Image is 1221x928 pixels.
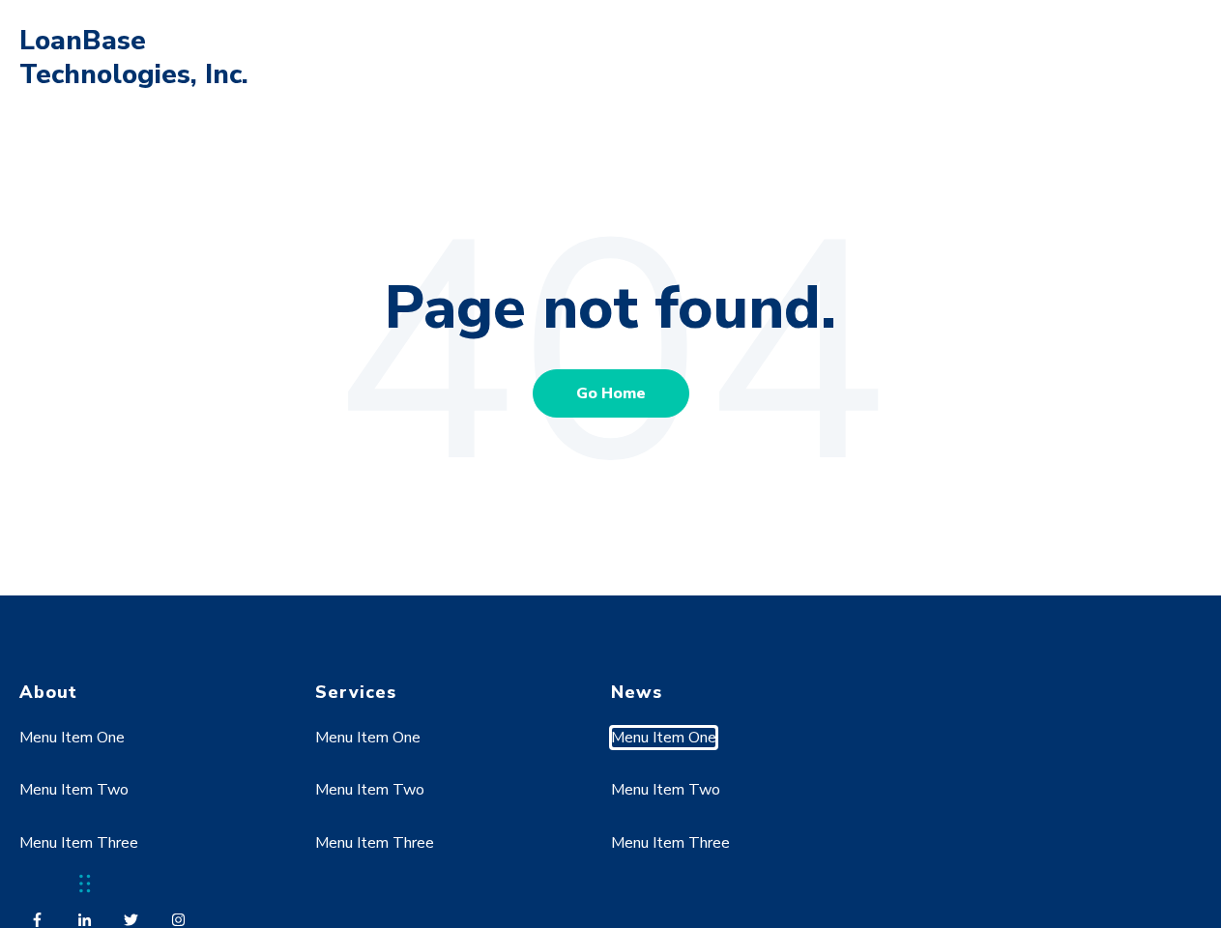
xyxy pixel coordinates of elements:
a: Menu Item Three [19,832,138,854]
h4: News [611,681,871,704]
h1: Page not found. [19,271,1202,346]
a: Menu Item Three [611,832,730,854]
a: Menu Item Two [19,779,129,800]
a: Menu Item Two [611,779,720,800]
h4: Services [315,681,575,704]
a: Menu Item One [315,727,421,748]
a: Menu Item Two [315,779,424,800]
a: Go Home [533,369,689,418]
a: Menu Item One [19,727,125,748]
div: Navigation Menu [315,704,575,900]
div: Drag [79,855,91,913]
a: Menu Item Three [315,832,434,854]
div: Navigation Menu [611,704,871,900]
a: Menu Item One [611,727,716,748]
h4: About [19,681,279,704]
div: Navigation Menu [19,704,279,900]
h1: LoanBase Technologies, Inc. [19,24,261,92]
